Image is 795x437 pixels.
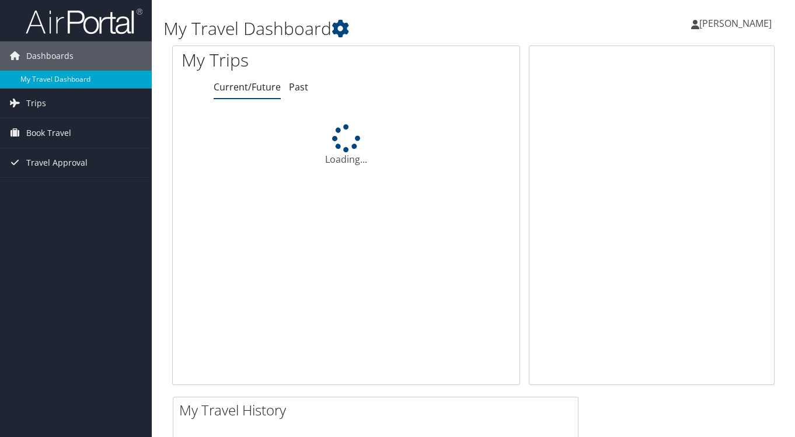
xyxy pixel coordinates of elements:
[26,148,88,177] span: Travel Approval
[699,17,772,30] span: [PERSON_NAME]
[163,16,577,41] h1: My Travel Dashboard
[182,48,366,72] h1: My Trips
[26,118,71,148] span: Book Travel
[179,400,578,420] h2: My Travel History
[26,89,46,118] span: Trips
[26,8,142,35] img: airportal-logo.png
[26,41,74,71] span: Dashboards
[173,124,519,166] div: Loading...
[214,81,281,93] a: Current/Future
[691,6,783,41] a: [PERSON_NAME]
[289,81,308,93] a: Past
